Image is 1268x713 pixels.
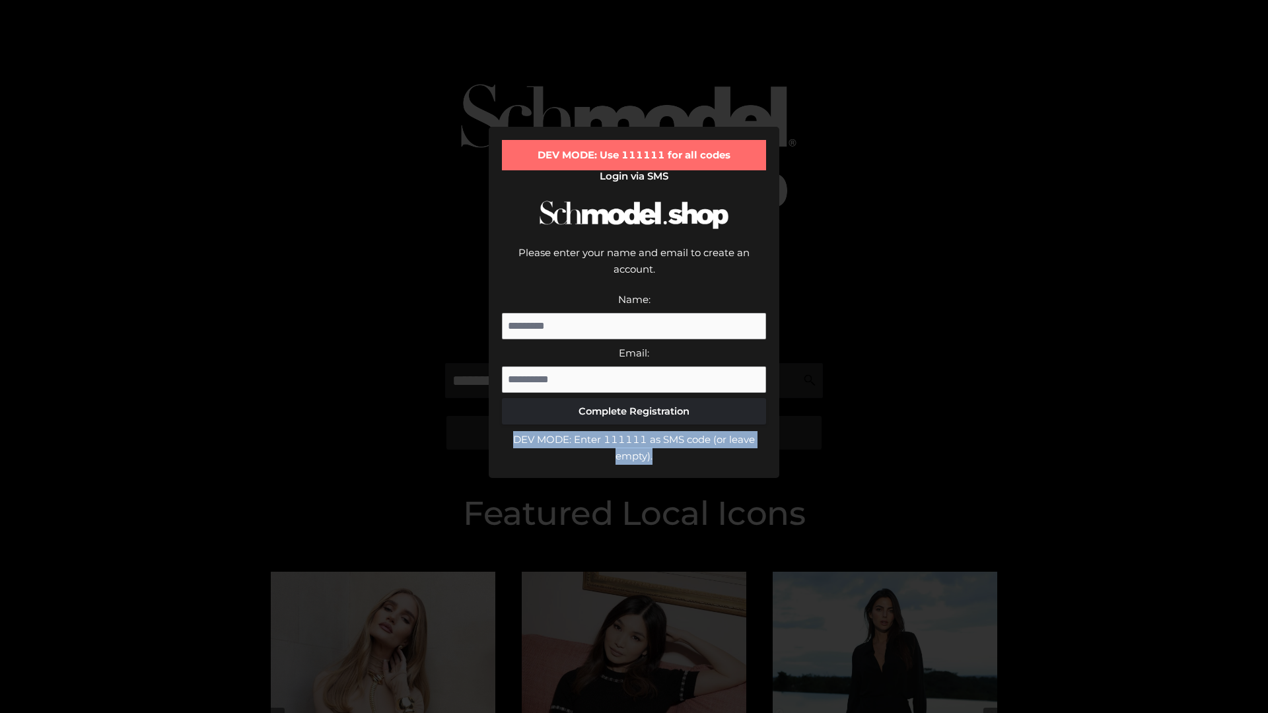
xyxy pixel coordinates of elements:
button: Complete Registration [502,398,766,424]
div: DEV MODE: Use 111111 for all codes [502,140,766,170]
h2: Login via SMS [502,170,766,182]
label: Name: [618,293,651,306]
label: Email: [619,347,649,359]
div: DEV MODE: Enter 111111 as SMS code (or leave empty). [502,431,766,465]
img: Schmodel Logo [535,189,733,241]
div: Please enter your name and email to create an account. [502,244,766,291]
